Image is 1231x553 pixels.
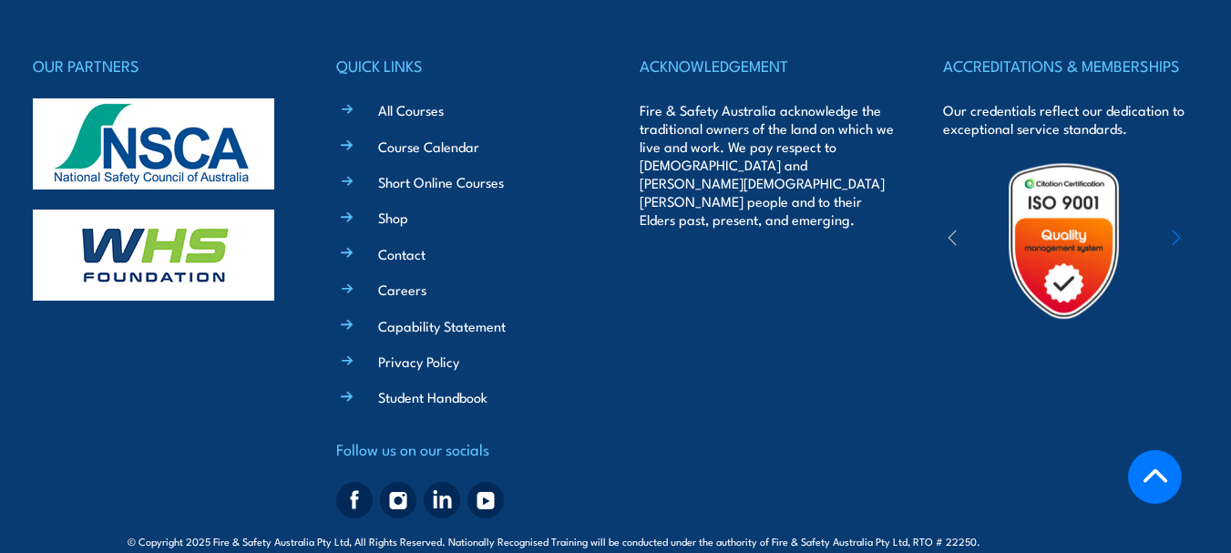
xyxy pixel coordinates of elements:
h4: QUICK LINKS [336,53,591,78]
a: Careers [378,280,426,299]
a: Capability Statement [378,316,506,335]
a: Contact [378,244,426,263]
a: Privacy Policy [378,352,459,371]
span: © Copyright 2025 Fire & Safety Australia Pty Ltd, All Rights Reserved. Nationally Recognised Trai... [128,532,1103,549]
a: Short Online Courses [378,172,504,191]
a: All Courses [378,100,444,119]
h4: OUR PARTNERS [33,53,288,78]
a: Course Calendar [378,137,479,156]
img: whs-logo-footer [33,210,274,301]
span: Site: [1001,534,1103,548]
img: nsca-logo-footer [33,98,274,189]
a: Shop [378,208,408,227]
p: Fire & Safety Australia acknowledge the traditional owners of the land on which we live and work.... [640,101,895,229]
p: Our credentials reflect our dedication to exceptional service standards. [943,101,1198,138]
a: Student Handbook [378,387,487,406]
h4: Follow us on our socials [336,436,591,462]
h4: ACCREDITATIONS & MEMBERSHIPS [943,53,1198,78]
img: Untitled design (19) [984,161,1144,321]
h4: ACKNOWLEDGEMENT [640,53,895,78]
a: KND Digital [1040,531,1103,549]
